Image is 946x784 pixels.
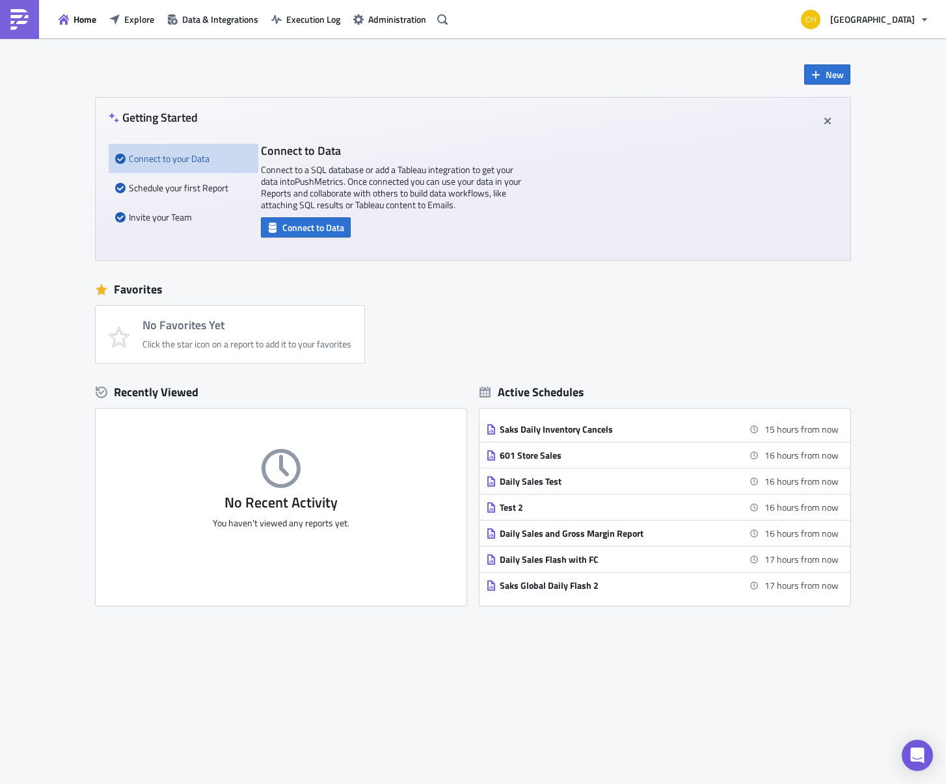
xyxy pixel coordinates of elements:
div: Saks Global Daily Flash 2 [500,580,727,591]
div: Daily Sales and Gross Margin Report [500,528,727,539]
button: Explore [103,9,161,29]
a: Daily Sales Test16 hours from now [486,468,839,494]
button: New [804,64,850,85]
a: Saks Daily Inventory Cancels15 hours from now [486,416,839,442]
a: Daily Sales and Gross Margin Report16 hours from now [486,520,839,546]
time: 2025-10-01 08:00 [764,474,839,488]
p: Connect to a SQL database or add a Tableau integration to get your data into PushMetrics . Once c... [261,164,521,211]
a: Daily Sales Flash with FC17 hours from now [486,547,839,572]
span: Execution Log [286,12,340,26]
span: Explore [124,12,154,26]
span: [GEOGRAPHIC_DATA] [830,12,915,26]
span: New [826,68,844,81]
img: Avatar [800,8,822,31]
a: 601 Store Sales16 hours from now [486,442,839,468]
div: Open Intercom Messenger [902,740,933,771]
time: 2025-10-01 08:00 [764,448,839,462]
img: PushMetrics [9,9,30,30]
div: Test 2 [500,502,727,513]
time: 2025-10-01 07:00 [764,422,839,436]
div: Favorites [96,280,850,299]
button: Home [52,9,103,29]
time: 2025-10-01 09:15 [764,578,839,592]
button: [GEOGRAPHIC_DATA] [793,5,936,34]
time: 2025-10-01 08:30 [764,526,839,540]
button: Execution Log [265,9,347,29]
div: Connect to your Data [115,144,241,173]
span: Connect to Data [282,221,344,234]
a: Connect to Data [261,219,351,233]
time: 2025-10-01 09:15 [764,552,839,566]
div: Invite your Team [115,202,241,232]
div: Saks Daily Inventory Cancels [500,424,727,435]
span: Data & Integrations [182,12,258,26]
div: Daily Sales Flash with FC [500,554,727,565]
div: Recently Viewed [96,383,466,402]
div: 601 Store Sales [500,450,727,461]
p: You haven't viewed any reports yet. [96,517,466,529]
h4: Getting Started [109,111,198,124]
span: Home [74,12,96,26]
button: Administration [347,9,433,29]
h4: No Favorites Yet [142,319,351,332]
div: Daily Sales Test [500,476,727,487]
h4: Connect to Data [261,144,521,157]
button: Data & Integrations [161,9,265,29]
time: 2025-10-01 08:00 [764,500,839,514]
h3: No Recent Activity [96,494,466,511]
a: Saks Global Daily Flash 217 hours from now [486,573,839,598]
div: Active Schedules [480,385,584,399]
div: Click the star icon on a report to add it to your favorites [142,338,351,350]
button: Connect to Data [261,217,351,237]
div: Schedule your first Report [115,173,241,202]
span: Administration [368,12,426,26]
a: Test 216 hours from now [486,494,839,520]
